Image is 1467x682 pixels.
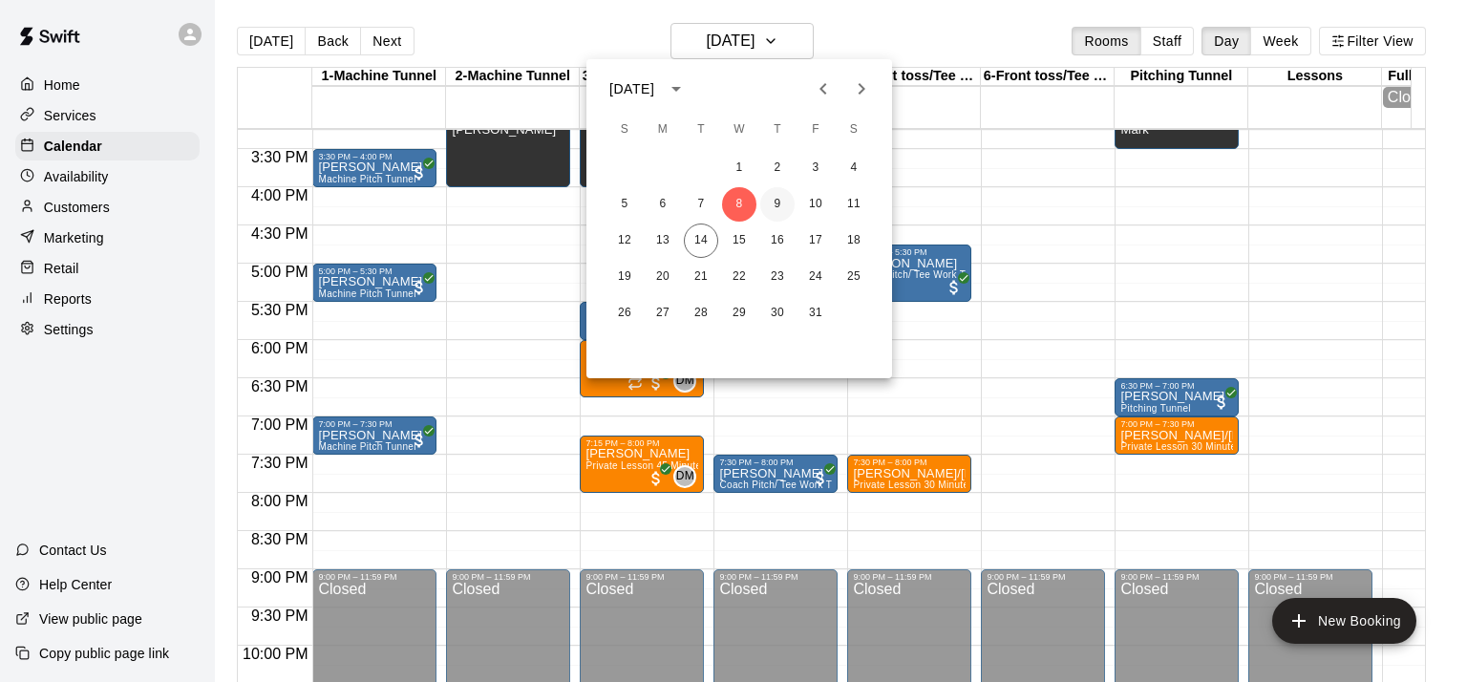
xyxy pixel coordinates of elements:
[684,111,718,149] span: Tuesday
[646,224,680,258] button: 13
[760,296,795,330] button: 30
[609,79,654,99] div: [DATE]
[660,73,692,105] button: calendar view is open, switch to year view
[607,111,642,149] span: Sunday
[646,296,680,330] button: 27
[760,187,795,222] button: 9
[760,224,795,258] button: 16
[646,260,680,294] button: 20
[722,224,756,258] button: 15
[646,187,680,222] button: 6
[722,260,756,294] button: 22
[722,151,756,185] button: 1
[798,151,833,185] button: 3
[798,260,833,294] button: 24
[607,187,642,222] button: 5
[804,70,842,108] button: Previous month
[837,187,871,222] button: 11
[646,111,680,149] span: Monday
[837,151,871,185] button: 4
[607,224,642,258] button: 12
[684,260,718,294] button: 21
[798,224,833,258] button: 17
[607,296,642,330] button: 26
[837,260,871,294] button: 25
[684,296,718,330] button: 28
[798,111,833,149] span: Friday
[760,151,795,185] button: 2
[722,296,756,330] button: 29
[607,260,642,294] button: 19
[798,296,833,330] button: 31
[837,224,871,258] button: 18
[722,187,756,222] button: 8
[684,187,718,222] button: 7
[842,70,881,108] button: Next month
[760,260,795,294] button: 23
[798,187,833,222] button: 10
[722,111,756,149] span: Wednesday
[684,224,718,258] button: 14
[760,111,795,149] span: Thursday
[837,111,871,149] span: Saturday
